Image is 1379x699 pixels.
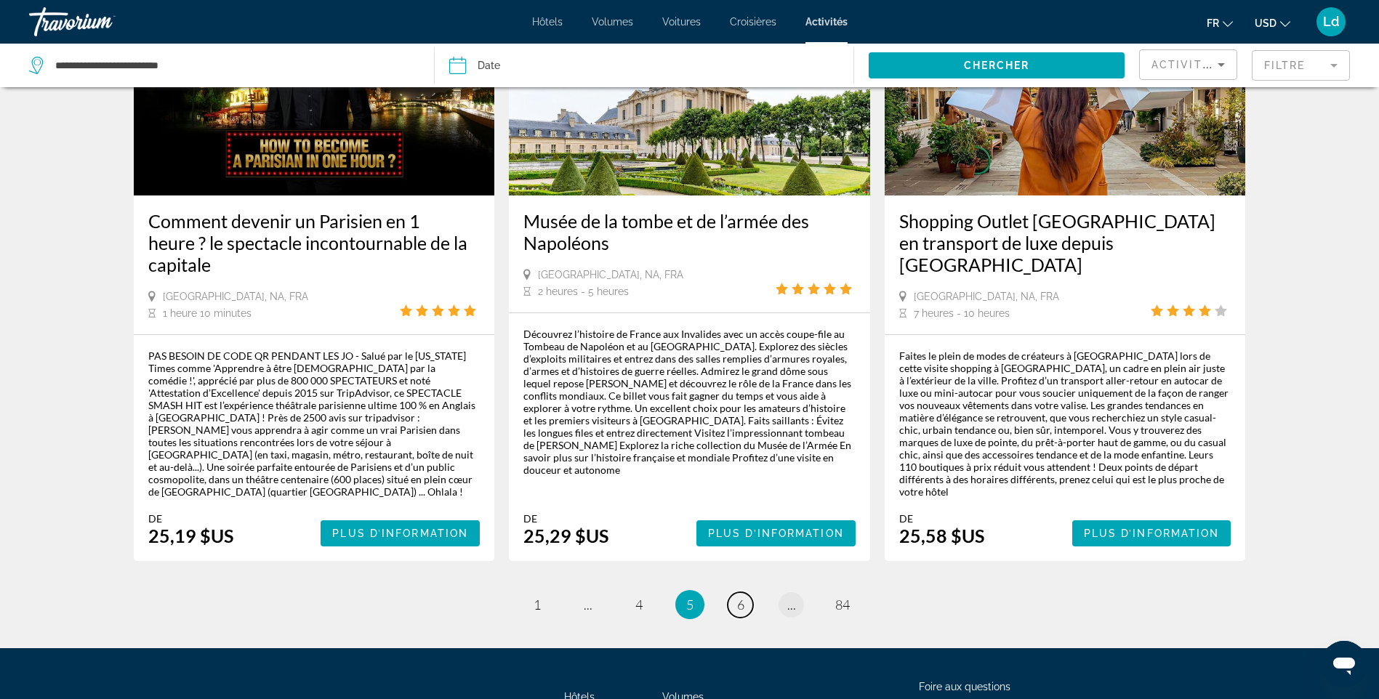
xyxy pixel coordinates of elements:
[730,16,776,28] a: Croisières
[523,512,608,525] div: De
[869,52,1125,78] button: Chercher
[1207,12,1233,33] button: Changer la langue
[148,512,233,525] div: De
[1151,59,1304,70] span: Activités bon marché
[321,520,480,546] button: Plus d’information
[592,16,633,28] a: Volumes
[134,590,1246,619] nav: Pagination
[1151,56,1225,73] mat-select: Trier par
[148,210,481,275] a: Comment devenir un Parisien en 1 heure ? le spectacle incontournable de la capitale
[919,681,1010,692] a: Foire aux questions
[1252,49,1350,81] button: Filtre
[1312,7,1350,37] button: Menu utilisateur
[899,349,1231,498] div: Faites le plein de modes de créateurs à [GEOGRAPHIC_DATA] lors de cette visite shopping à [GEOGRA...
[899,210,1231,275] a: Shopping Outlet [GEOGRAPHIC_DATA] en transport de luxe depuis [GEOGRAPHIC_DATA]
[163,307,252,319] span: 1 heure 10 minutes
[532,16,563,28] a: Hôtels
[148,525,233,546] font: 25,19 $US
[523,328,856,476] div: Découvrez l’histoire de France aux Invalides avec un accès coupe-file au Tombeau de Napoléon et a...
[1321,641,1367,687] iframe: Bouton de lancement de la fenêtre de messagerie
[662,16,701,28] a: Voitures
[1084,528,1220,539] span: Plus d’information
[914,291,1059,302] span: [GEOGRAPHIC_DATA], NA, FRA
[1255,12,1290,33] button: Changer de devise
[163,291,308,302] span: [GEOGRAPHIC_DATA], NA, FRA
[635,597,643,613] span: 4
[538,286,629,297] span: 2 heures - 5 heures
[332,528,468,539] span: Plus d’information
[737,597,744,613] span: 6
[1072,520,1231,546] button: Plus d’information
[835,597,850,613] span: 84
[686,597,693,613] span: 5
[1207,17,1219,29] span: Fr
[964,60,1030,71] span: Chercher
[899,525,984,546] font: 25,58 $US
[538,269,683,280] span: [GEOGRAPHIC_DATA], NA, FRA
[1323,15,1339,29] span: Ld
[449,44,854,87] button: Date
[708,528,844,539] span: Plus d’information
[899,512,984,525] div: De
[29,3,174,41] a: Travorium
[696,520,856,546] button: Plus d’information
[523,525,608,546] font: 25,29 $US
[148,349,481,498] div: PAS BESOIN DE CODE QR PENDANT LES JO - Salué par le [US_STATE] Times comme 'Apprendre à être [DEM...
[534,597,541,613] span: 1
[805,16,848,28] a: Activités
[1255,17,1277,29] span: USD
[584,597,592,613] span: ...
[914,307,1010,319] span: 7 heures - 10 heures
[787,597,796,613] span: ...
[523,210,856,254] a: Musée de la tombe et de l’armée des Napoléons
